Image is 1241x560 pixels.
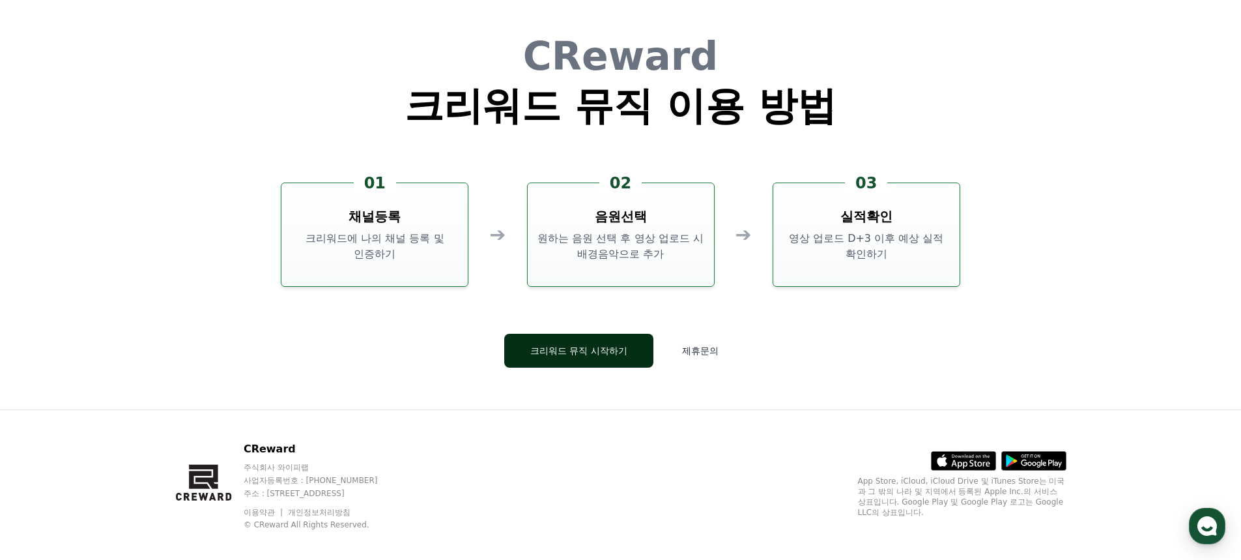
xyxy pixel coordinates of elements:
[86,413,168,446] a: 대화
[4,413,86,446] a: 홈
[349,207,401,226] h3: 채널등록
[845,173,887,194] div: 03
[489,223,506,246] div: ➔
[244,475,403,486] p: 사업자등록번호 : [PHONE_NUMBER]
[405,86,836,125] h1: 크리워드 뮤직 이용 방법
[201,433,217,443] span: 설정
[244,462,403,473] p: 주식회사 와이피랩
[354,173,396,194] div: 01
[840,207,892,226] h3: 실적확인
[41,433,49,443] span: 홈
[595,207,647,226] h3: 음원선택
[244,488,403,499] p: 주소 : [STREET_ADDRESS]
[599,173,642,194] div: 02
[664,334,737,368] button: 제휴문의
[735,223,752,246] div: ➔
[778,231,954,262] p: 영상 업로드 D+3 이후 예상 실적 확인하기
[405,37,836,76] h1: CReward
[244,441,403,457] p: CReward
[533,231,709,262] p: 원하는 음원 선택 후 영상 업로드 시 배경음악으로 추가
[244,508,285,517] a: 이용약관
[168,413,250,446] a: 설정
[288,508,350,517] a: 개인정보처리방침
[244,520,403,530] p: © CReward All Rights Reserved.
[119,434,135,444] span: 대화
[504,334,653,368] button: 크리워드 뮤직 시작하기
[287,231,463,262] p: 크리워드에 나의 채널 등록 및 인증하기
[858,476,1066,518] p: App Store, iCloud, iCloud Drive 및 iTunes Store는 미국과 그 밖의 나라 및 지역에서 등록된 Apple Inc.의 서비스 상표입니다. Goo...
